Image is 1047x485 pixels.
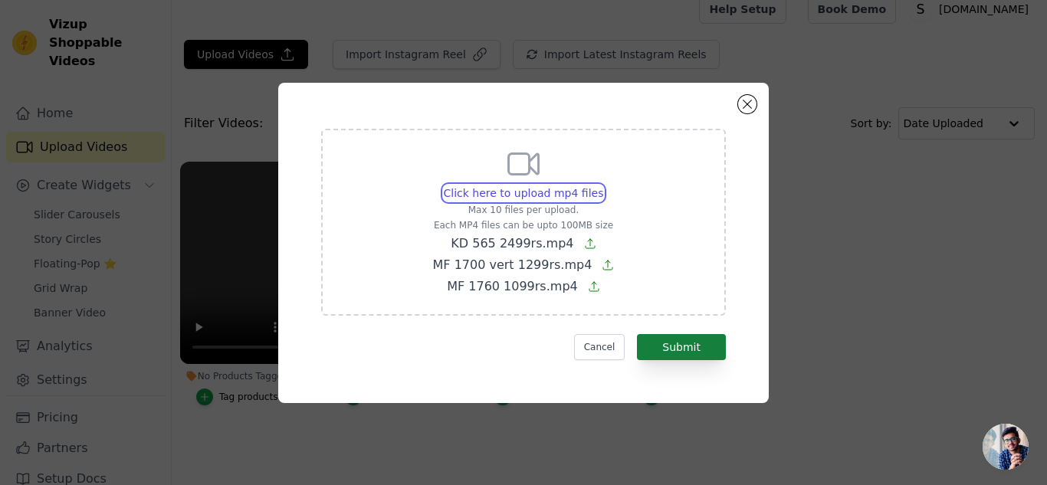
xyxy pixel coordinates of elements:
[637,334,726,360] button: Submit
[574,334,625,360] button: Cancel
[433,257,592,272] span: MF 1700 vert 1299rs.mp4
[433,219,615,231] p: Each MP4 files can be upto 100MB size
[444,187,604,199] span: Click here to upload mp4 files
[447,279,578,293] span: MF 1760 1099rs.mp4
[983,424,1029,470] a: Open chat
[738,95,757,113] button: Close modal
[433,204,615,216] p: Max 10 files per upload.
[451,236,573,251] span: KD 565 2499rs.mp4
